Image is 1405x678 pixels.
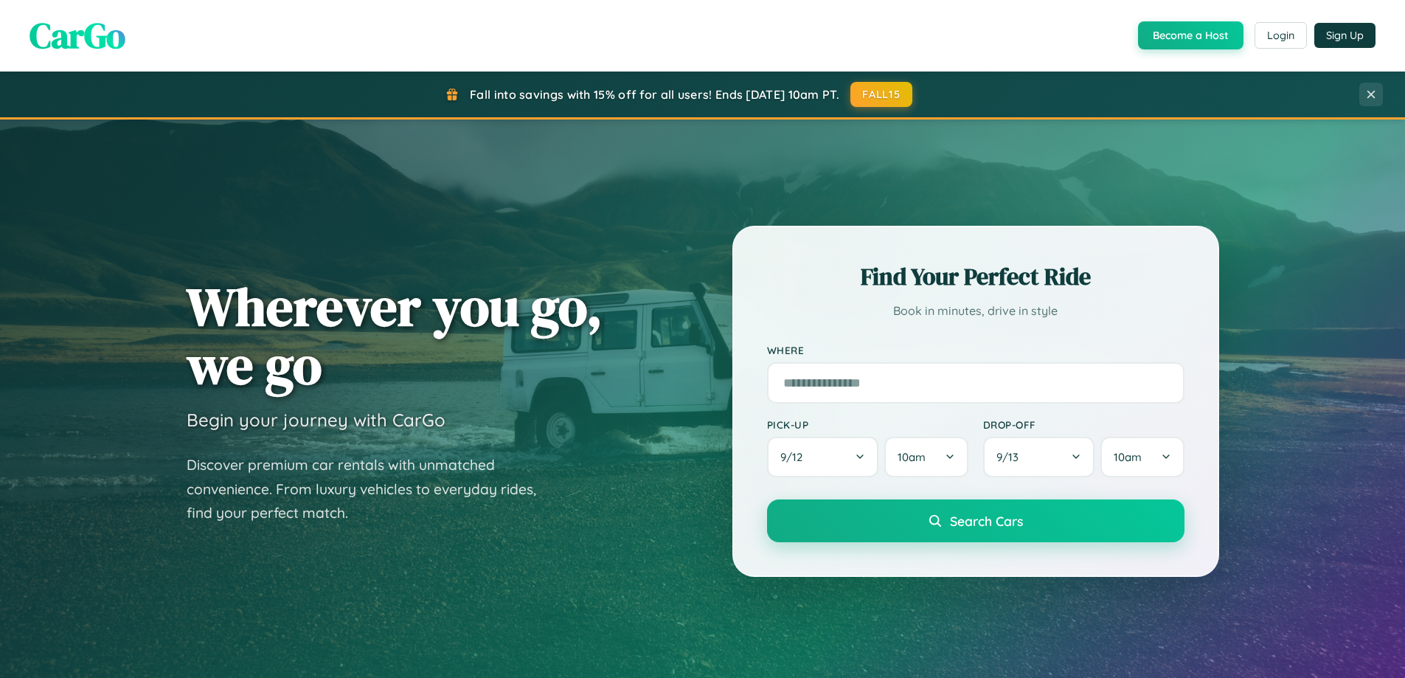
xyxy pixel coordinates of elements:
[767,260,1184,293] h2: Find Your Perfect Ride
[1114,450,1142,464] span: 10am
[30,11,125,60] span: CarGo
[1255,22,1307,49] button: Login
[1314,23,1375,48] button: Sign Up
[187,453,555,525] p: Discover premium car rentals with unmatched convenience. From luxury vehicles to everyday rides, ...
[767,344,1184,356] label: Where
[1100,437,1184,477] button: 10am
[767,499,1184,542] button: Search Cars
[1138,21,1243,49] button: Become a Host
[767,300,1184,322] p: Book in minutes, drive in style
[187,277,603,394] h1: Wherever you go, we go
[898,450,926,464] span: 10am
[983,437,1095,477] button: 9/13
[996,450,1026,464] span: 9 / 13
[950,513,1023,529] span: Search Cars
[983,418,1184,431] label: Drop-off
[780,450,810,464] span: 9 / 12
[850,82,912,107] button: FALL15
[470,87,839,102] span: Fall into savings with 15% off for all users! Ends [DATE] 10am PT.
[187,409,445,431] h3: Begin your journey with CarGo
[767,437,879,477] button: 9/12
[884,437,968,477] button: 10am
[767,418,968,431] label: Pick-up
